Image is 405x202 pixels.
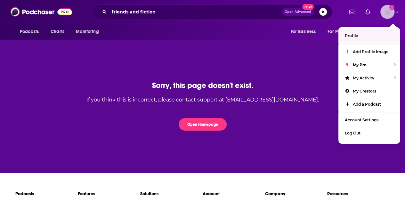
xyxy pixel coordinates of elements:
[86,81,319,90] div: Sorry, this page doesn't exist.
[76,27,99,36] span: Monitoring
[389,5,394,10] svg: Add a profile image
[202,188,265,199] li: Account
[353,89,376,93] span: My Creators
[345,33,358,38] span: Profile
[71,26,107,38] button: open menu
[179,118,227,131] button: Open Homepage
[338,85,400,98] a: My Creators
[345,131,360,135] span: Log Out
[46,26,68,38] a: Charts
[353,76,374,80] span: My Activity
[380,5,394,19] img: User Profile
[51,27,64,36] span: Charts
[338,27,400,144] ul: Show profile menu
[353,49,388,54] span: Add Profile Image
[86,97,319,103] div: If you think this is incorrect, please contact support at [EMAIL_ADDRESS][DOMAIN_NAME].
[92,4,332,19] div: Search podcasts, credits, & more...
[338,45,400,58] a: Add Profile Image
[140,188,203,199] li: Solutions
[345,117,378,122] span: Account Settings
[347,6,358,17] a: Show notifications dropdown
[328,27,358,36] span: For Podcasters
[366,26,390,38] button: open menu
[327,188,390,199] li: Resources
[78,188,140,199] li: Features
[15,26,47,38] button: open menu
[353,62,367,67] span: My Pro
[338,98,400,111] a: Add a Podcast
[11,6,72,18] img: Podchaser - Follow, Share and Rate Podcasts
[286,26,324,38] button: open menu
[302,4,314,10] span: New
[338,113,400,126] a: Account Settings
[109,7,282,17] input: Search podcasts, credits, & more...
[363,6,373,17] a: Show notifications dropdown
[380,5,394,19] button: Show profile menu
[15,188,78,199] li: Podcasts
[265,188,327,199] li: Company
[285,10,311,13] span: Open Advanced
[20,27,39,36] span: Podcasts
[380,5,394,19] span: Logged in as SarahCBreivogel
[323,26,368,38] button: open menu
[282,8,314,16] button: Open AdvancedNew
[353,102,381,107] span: Add a Podcast
[338,29,400,42] a: Profile
[290,27,316,36] span: For Business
